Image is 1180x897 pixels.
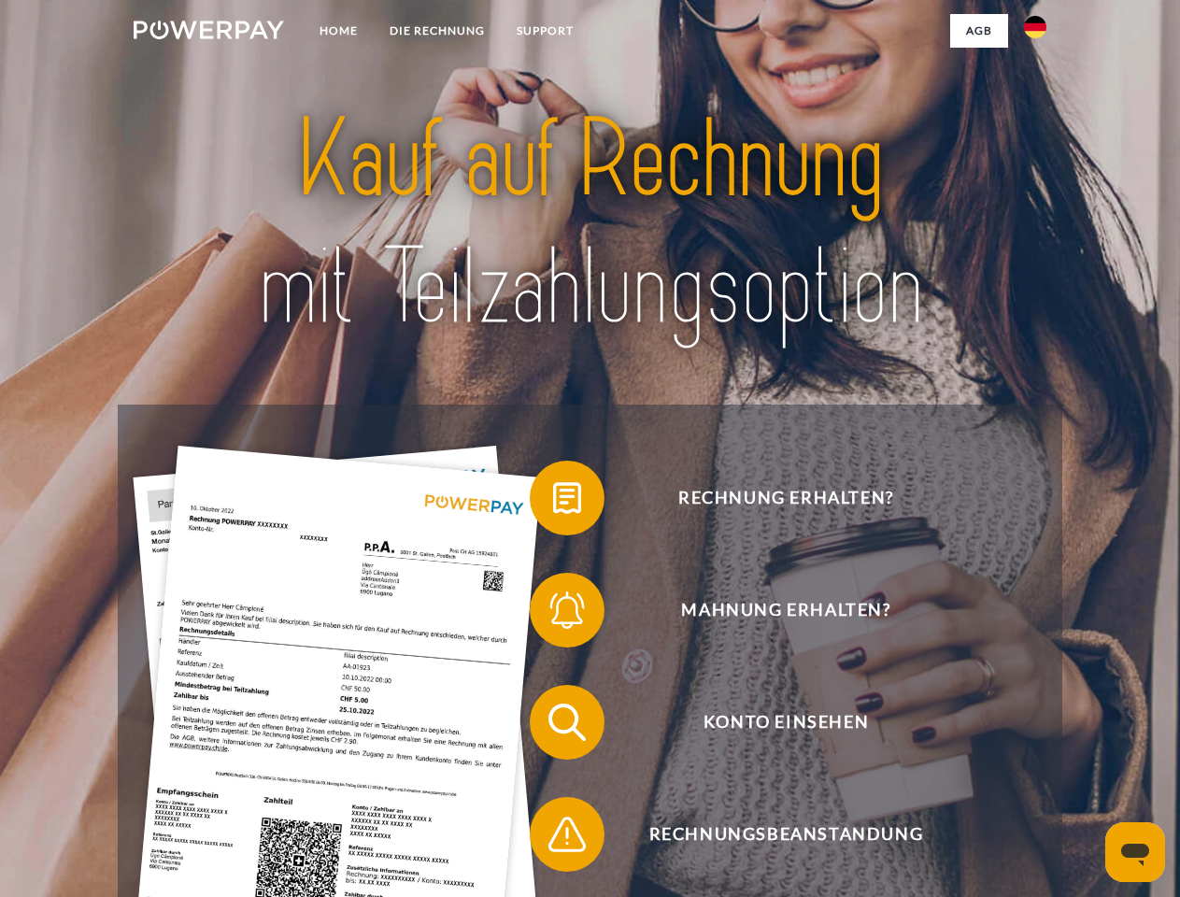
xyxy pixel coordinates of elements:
[1024,16,1046,38] img: de
[1105,822,1165,882] iframe: Schaltfläche zum Öffnen des Messaging-Fensters
[950,14,1008,48] a: agb
[557,461,1015,535] span: Rechnung erhalten?
[501,14,590,48] a: SUPPORT
[530,573,1016,648] button: Mahnung erhalten?
[304,14,374,48] a: Home
[557,685,1015,760] span: Konto einsehen
[557,573,1015,648] span: Mahnung erhalten?
[178,90,1002,358] img: title-powerpay_de.svg
[544,699,590,746] img: qb_search.svg
[557,797,1015,872] span: Rechnungsbeanstandung
[374,14,501,48] a: DIE RECHNUNG
[544,475,590,521] img: qb_bill.svg
[530,685,1016,760] button: Konto einsehen
[544,811,590,858] img: qb_warning.svg
[530,461,1016,535] button: Rechnung erhalten?
[530,797,1016,872] button: Rechnungsbeanstandung
[134,21,284,39] img: logo-powerpay-white.svg
[544,587,590,634] img: qb_bell.svg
